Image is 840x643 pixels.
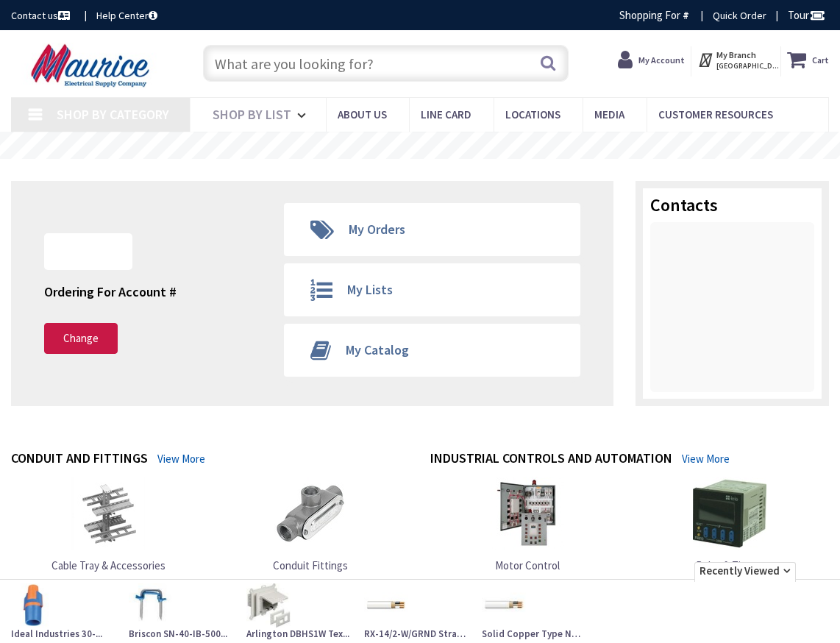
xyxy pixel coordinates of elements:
span: Line Card [421,107,471,121]
a: Contact us [11,8,73,23]
span: Shop By List [213,106,291,123]
span: About us [338,107,387,121]
img: Relay & Timers [693,477,766,550]
a: Cable Tray & Accessories Cable Tray & Accessories [51,477,165,573]
a: Briscon SN-40-IB-500... [129,583,232,642]
a: Motor Control Motor Control [491,477,564,573]
a: Conduit Fittings Conduit Fittings [273,477,348,573]
a: Solid Copper Type NM... [482,583,585,642]
a: Arlington DBHS1W Tex... [246,583,349,642]
span: Customer Resources [658,107,773,121]
span: Tour [788,8,825,22]
a: RX-14/2-W/GRND Stran... [364,583,467,642]
img: Briscon SN-40-IB-500 Blue Zinc Plated Low Carbon Steel Cable Staple 1 Inch Length x 1/2 Inch Width [129,583,173,628]
strong: My Branch [716,49,756,60]
a: View More [682,451,730,466]
span: Conduit Fittings [273,558,348,572]
strong: Cart [812,46,829,73]
strong: Solid Copper Type NM... [482,628,585,642]
span: Locations [505,107,560,121]
a: Change [44,323,118,354]
img: Arlington DBHS1W Textured UV Rated Plastic 1-Gang Recessed Non-Metallic Low Profile Box 9.058-Inc... [246,583,291,628]
img: Motor Control [491,477,564,550]
h3: Contacts [650,196,814,215]
img: Conduit Fittings [274,477,347,550]
h4: Ordering For Account # [44,285,177,299]
rs-layer: Free Same Day Pickup at 15 Locations [299,138,538,153]
input: What are you looking for? [203,45,569,82]
span: Shop By Category [57,106,169,123]
img: Ideal Industries 30-643J Model 343 Mini Wire Connector 22/2 AWG to 12/4 AWG Solid Orange/Blue Twi... [11,583,55,628]
span: My Catalog [346,341,409,358]
strong: # [683,8,689,22]
span: My Orders [349,221,405,238]
a: Relay & Timers Relay & Timers [693,477,766,573]
a: Ideal Industries 30-... [11,583,114,642]
span: Relay & Timers [696,558,764,572]
h4: Industrial Controls and Automation [430,451,672,469]
h4: Conduit and Fittings [11,451,148,469]
span: My Lists [347,281,393,298]
a: Help Center [96,8,157,23]
strong: My Account [638,54,685,65]
span: Motor Control [495,558,560,572]
img: Solid Copper Type NM-B Non-Metallic Sheathed Cable With Grounding 14/2 250-ft Coil White [482,583,526,628]
a: My Lists [285,264,580,316]
a: My Catalog [285,324,580,376]
span: Cable Tray & Accessories [51,558,165,572]
span: Recently Viewed [694,562,796,581]
a: Cart [787,46,829,73]
div: My Branch [GEOGRAPHIC_DATA], [GEOGRAPHIC_DATA] [697,46,775,73]
strong: Ideal Industries 30-... [11,628,114,642]
a: View More [157,451,205,466]
span: [GEOGRAPHIC_DATA], [GEOGRAPHIC_DATA] [716,61,779,71]
strong: Arlington DBHS1W Tex... [246,628,349,642]
span: Shopping For [619,8,680,22]
strong: Briscon SN-40-IB-500... [129,628,232,642]
a: My Account [618,46,685,73]
strong: RX-14/2-W/GRND Stran... [364,628,467,642]
img: Cable Tray & Accessories [71,477,145,550]
img: RX-14/2-W/GRND Stranded Copper Conductor Non-Metallic Sheathed Cable With Grounding 14/2 Romex® [364,583,408,628]
span: Media [594,107,624,121]
img: Maurice Electrical Supply Company [11,43,174,88]
a: My Orders [285,204,580,255]
a: Quick Order [713,8,766,23]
